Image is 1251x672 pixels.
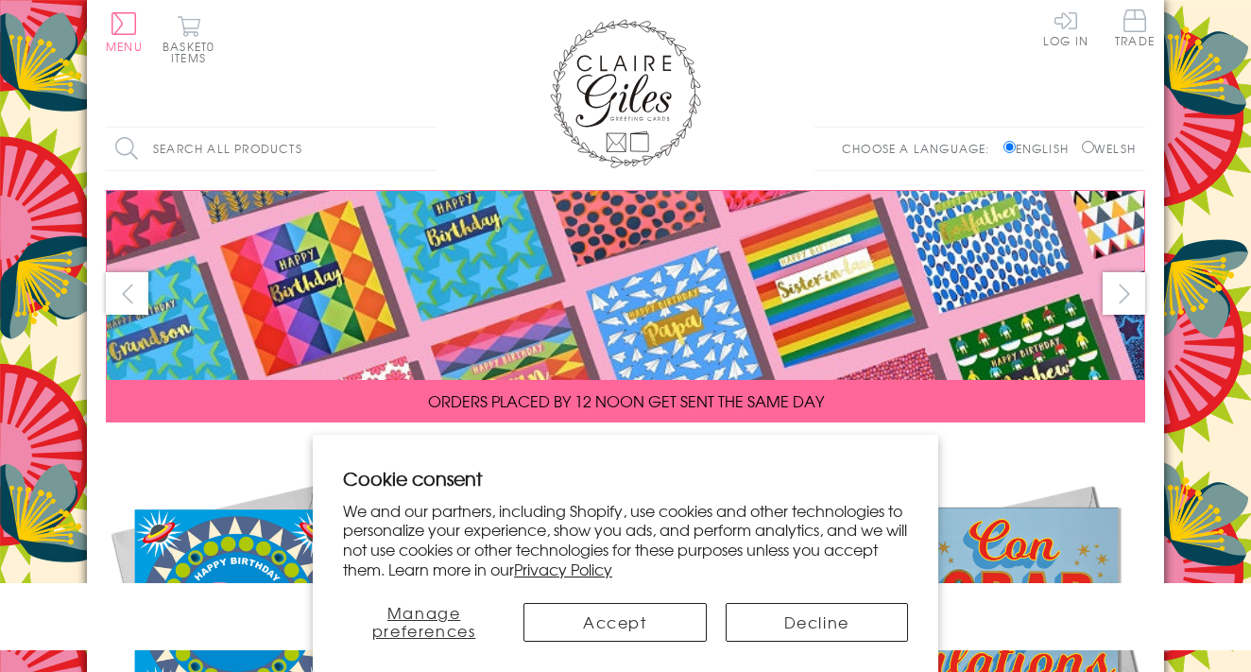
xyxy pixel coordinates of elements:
label: Welsh [1082,140,1136,157]
p: Choose a language: [842,140,1000,157]
span: Manage preferences [372,601,476,642]
div: Carousel Pagination [106,437,1145,466]
button: Manage preferences [343,603,505,642]
input: Welsh [1082,141,1094,153]
button: Decline [726,603,908,642]
button: Basket0 items [163,15,214,63]
span: ORDERS PLACED BY 12 NOON GET SENT THE SAME DAY [428,389,824,412]
h2: Cookie consent [343,465,908,491]
button: prev [106,272,148,315]
button: Accept [523,603,706,642]
a: Trade [1115,9,1155,50]
span: 0 items [171,38,214,66]
span: Trade [1115,9,1155,46]
p: We and our partners, including Shopify, use cookies and other technologies to personalize your ex... [343,501,908,579]
a: Log In [1043,9,1088,46]
button: Menu [106,12,143,52]
input: English [1003,141,1016,153]
button: next [1103,272,1145,315]
img: Claire Giles Greetings Cards [550,19,701,168]
input: Search all products [106,128,437,170]
label: English [1003,140,1078,157]
input: Search [418,128,437,170]
span: Menu [106,38,143,55]
a: Privacy Policy [514,558,612,580]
